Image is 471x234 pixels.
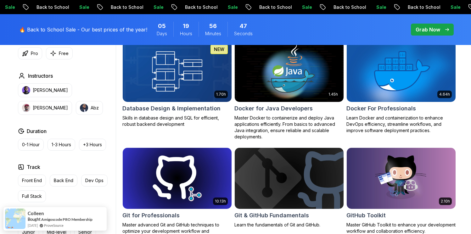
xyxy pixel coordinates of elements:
[123,148,232,209] img: Git for Professionals card
[48,139,75,151] button: 1-3 Hours
[18,101,72,115] button: instructor img[PERSON_NAME]
[328,92,338,97] p: 1.45h
[80,104,88,112] img: instructor img
[18,175,46,187] button: Front End
[44,223,64,227] a: ProveSource
[234,104,313,113] h2: Docker for Java Developers
[441,199,450,204] p: 2.10h
[148,4,168,10] p: Sale
[5,209,25,229] img: provesource social proof notification image
[46,47,73,59] button: Free
[28,223,38,228] span: [DATE]
[347,148,456,209] img: GitHub Toolkit card
[158,22,166,31] span: 5 Days
[85,177,104,184] p: Dev Ops
[347,41,456,102] img: Docker For Professionals card
[27,163,40,171] h2: Track
[180,31,192,37] span: Hours
[105,4,148,10] p: Back to School
[234,222,344,228] p: Learn the fundamentals of Git and GitHub.
[180,4,222,10] p: Back to School
[28,72,53,80] h2: Instructors
[157,31,167,37] span: Days
[54,177,73,184] p: Back End
[235,41,344,102] img: Docker for Java Developers card
[234,41,344,140] a: Docker for Java Developers card1.45hDocker for Java DevelopersMaster Docker to containerize and d...
[41,217,93,222] a: Amigoscode PRO Membership
[416,26,440,33] p: Grab Now
[122,211,180,220] h2: Git for Professionals
[52,142,71,148] p: 1-3 Hours
[27,127,47,135] h2: Duration
[254,4,297,10] p: Back to School
[19,26,147,33] p: 🔥 Back to School Sale - Our best prices of the year!
[33,87,68,93] p: [PERSON_NAME]
[205,31,221,37] span: Minutes
[122,104,221,113] h2: Database Design & Implementation
[123,41,232,102] img: Database Design & Implementation card
[74,4,94,10] p: Sale
[18,139,44,151] button: 0-1 Hour
[122,115,232,127] p: Skills in database design and SQL for efficient, robust backend development
[122,41,232,127] a: Database Design & Implementation card1.70hNEWDatabase Design & ImplementationSkills in database d...
[235,148,344,209] img: Git & GitHub Fundamentals card
[234,148,344,228] a: Git & GitHub Fundamentals cardGit & GitHub FundamentalsLearn the fundamentals of Git and GitHub.
[214,46,224,53] p: NEW
[28,211,44,216] span: Colleen
[31,4,74,10] p: Back to School
[22,142,40,148] p: 0-1 Hour
[209,22,217,31] span: 56 Minutes
[297,4,317,10] p: Sale
[79,139,106,151] button: +3 Hours
[328,4,371,10] p: Back to School
[31,50,38,57] p: Pro
[18,47,42,59] button: Pro
[22,104,30,112] img: instructor img
[439,92,450,97] p: 4.64h
[346,115,456,134] p: Learn Docker and containerization to enhance DevOps efficiency, streamline workflows, and improve...
[216,92,226,97] p: 1.70h
[22,193,42,199] p: Full Stack
[22,177,42,184] p: Front End
[215,199,226,204] p: 10.13h
[22,86,30,94] img: instructor img
[18,190,46,202] button: Full Stack
[59,50,69,57] p: Free
[91,105,99,111] p: Abz
[222,4,243,10] p: Sale
[346,41,456,134] a: Docker For Professionals card4.64hDocker For ProfessionalsLearn Docker and containerization to en...
[81,175,108,187] button: Dev Ops
[240,22,247,31] span: 47 Seconds
[18,83,72,97] button: instructor img[PERSON_NAME]
[28,217,41,222] span: Bought
[76,101,103,115] button: instructor imgAbz
[33,105,68,111] p: [PERSON_NAME]
[83,142,102,148] p: +3 Hours
[346,104,416,113] h2: Docker For Professionals
[183,22,189,31] span: 19 Hours
[234,31,253,37] span: Seconds
[371,4,391,10] p: Sale
[445,4,465,10] p: Sale
[234,115,344,140] p: Master Docker to containerize and deploy Java applications efficiently. From basics to advanced J...
[234,211,309,220] h2: Git & GitHub Fundamentals
[50,175,77,187] button: Back End
[402,4,445,10] p: Back to School
[346,211,386,220] h2: GitHub Toolkit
